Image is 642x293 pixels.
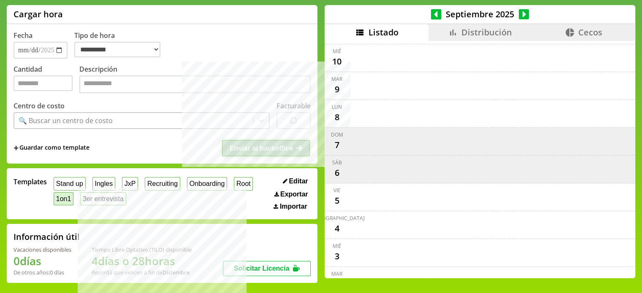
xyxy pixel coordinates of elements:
[92,269,192,276] div: Recordá que vencen a fin de
[332,159,342,166] div: sáb
[14,143,19,153] span: +
[333,242,341,250] div: mié
[54,177,86,190] button: Stand up
[368,27,398,38] span: Listado
[234,177,253,190] button: Root
[80,192,126,205] button: 3er entrevista
[276,101,311,110] label: Facturable
[14,101,65,110] label: Centro de costo
[54,192,73,205] button: 1on1
[92,253,192,269] h1: 4 días o 28 horas
[280,191,308,198] span: Exportar
[74,42,160,57] select: Tipo de hora
[14,269,71,276] div: De otros años: 0 días
[92,177,115,190] button: Ingles
[330,83,344,96] div: 9
[331,131,343,138] div: dom
[331,270,342,277] div: mar
[578,27,602,38] span: Cecos
[330,55,344,68] div: 10
[187,177,227,190] button: Onboarding
[330,250,344,263] div: 3
[14,8,63,20] h1: Cargar hora
[442,8,519,20] span: Septiembre 2025
[461,27,512,38] span: Distribución
[14,75,73,91] input: Cantidad
[92,246,192,253] div: Tiempo Libre Optativo (TiLO) disponible
[79,75,311,93] textarea: Descripción
[272,190,311,199] button: Exportar
[14,65,79,95] label: Cantidad
[163,269,190,276] b: Diciembre
[14,31,33,40] label: Fecha
[330,222,344,235] div: 4
[14,253,71,269] h1: 0 días
[122,177,138,190] button: JxP
[234,265,290,272] span: Solicitar Licencia
[333,187,341,194] div: vie
[79,65,311,95] label: Descripción
[333,48,341,55] div: mié
[280,203,307,210] span: Importar
[280,177,311,185] button: Editar
[325,41,635,277] div: scrollable content
[145,177,180,190] button: Recruiting
[331,75,342,83] div: mar
[14,177,47,186] span: Templates
[14,246,71,253] div: Vacaciones disponibles
[330,166,344,180] div: 6
[223,261,311,276] button: Solicitar Licencia
[330,194,344,207] div: 5
[330,138,344,152] div: 7
[330,110,344,124] div: 8
[19,116,113,125] div: 🔍 Buscar un centro de costo
[74,31,167,59] label: Tipo de hora
[309,215,365,222] div: [DEMOGRAPHIC_DATA]
[14,231,80,242] h2: Información útil
[289,177,308,185] span: Editar
[14,143,89,153] span: +Guardar como template
[332,103,342,110] div: lun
